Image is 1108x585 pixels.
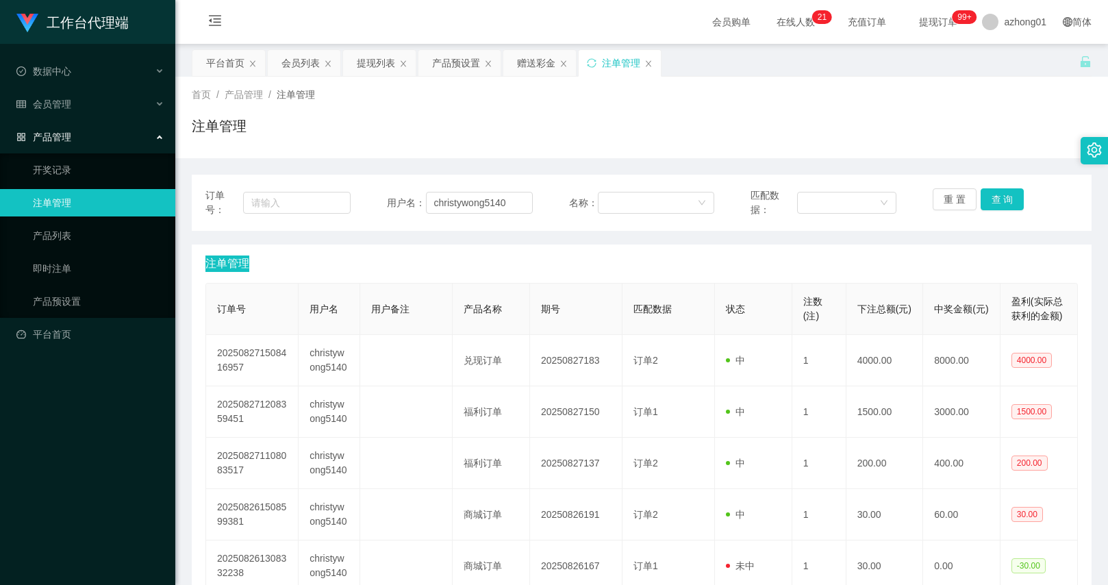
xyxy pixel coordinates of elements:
td: 202508261508599381 [206,489,299,540]
span: 200.00 [1011,456,1048,471]
i: 图标: setting [1087,142,1102,158]
td: 4000.00 [846,335,924,386]
div: 注单管理 [602,50,640,76]
td: 200.00 [846,438,924,489]
span: 中 [726,458,745,469]
i: 图标: unlock [1079,55,1092,68]
span: 用户名 [310,303,338,314]
input: 请输入 [426,192,533,214]
div: 产品预设置 [432,50,480,76]
i: 图标: check-circle-o [16,66,26,76]
a: 即时注单 [33,255,164,282]
button: 查 询 [981,188,1024,210]
p: 2 [818,10,822,24]
i: 图标: close [644,60,653,68]
td: christywong5140 [299,335,360,386]
span: / [268,89,271,100]
span: / [216,89,219,100]
span: 盈利(实际总获利的金额) [1011,296,1063,321]
i: 图标: close [249,60,257,68]
td: 202508271208359451 [206,386,299,438]
i: 图标: close [324,60,332,68]
span: 用户备注 [371,303,410,314]
i: 图标: close [484,60,492,68]
img: logo.9652507e.png [16,14,38,33]
span: 注单管理 [205,256,249,272]
i: 图标: down [880,199,888,208]
span: 订单号 [217,303,246,314]
span: 注单管理 [277,89,315,100]
div: 平台首页 [206,50,244,76]
td: christywong5140 [299,386,360,438]
i: 图标: table [16,99,26,109]
td: christywong5140 [299,438,360,489]
span: 未中 [726,560,755,571]
td: 20250827150 [530,386,622,438]
span: 中奖金额(元) [934,303,988,314]
td: 福利订单 [453,386,530,438]
span: -30.00 [1011,558,1046,573]
span: 下注总额(元) [857,303,911,314]
span: 状态 [726,303,745,314]
i: 图标: global [1063,17,1072,27]
span: 中 [726,406,745,417]
i: 图标: down [698,199,706,208]
td: 福利订单 [453,438,530,489]
span: 会员管理 [16,99,71,110]
span: 在线人数 [770,17,822,27]
i: 图标: close [399,60,407,68]
td: 400.00 [923,438,1000,489]
a: 开奖记录 [33,156,164,184]
span: 产品名称 [464,303,502,314]
span: 订单2 [633,355,658,366]
td: 60.00 [923,489,1000,540]
input: 请输入 [243,192,351,214]
td: 20250826191 [530,489,622,540]
td: 202508271108083517 [206,438,299,489]
td: 1 [792,335,846,386]
span: 4000.00 [1011,353,1052,368]
sup: 21 [812,10,832,24]
sup: 982 [952,10,977,24]
td: 商城订单 [453,489,530,540]
a: 图标: dashboard平台首页 [16,321,164,348]
td: 20250827183 [530,335,622,386]
span: 订单1 [633,406,658,417]
td: 1500.00 [846,386,924,438]
span: 匹配数据： [751,188,797,217]
td: 兑现订单 [453,335,530,386]
a: 注单管理 [33,189,164,216]
td: 1 [792,489,846,540]
div: 提现列表 [357,50,395,76]
a: 产品预设置 [33,288,164,315]
span: 订单1 [633,560,658,571]
td: 30.00 [846,489,924,540]
a: 工作台代理端 [16,16,129,27]
td: 1 [792,438,846,489]
span: 匹配数据 [633,303,672,314]
button: 重 置 [933,188,977,210]
span: 中 [726,355,745,366]
span: 期号 [541,303,560,314]
p: 1 [822,10,827,24]
span: 充值订单 [841,17,893,27]
div: 赠送彩金 [517,50,555,76]
span: 数据中心 [16,66,71,77]
i: 图标: sync [587,58,596,68]
div: 会员列表 [281,50,320,76]
h1: 注单管理 [192,116,247,136]
td: 202508271508416957 [206,335,299,386]
td: 3000.00 [923,386,1000,438]
td: 20250827137 [530,438,622,489]
h1: 工作台代理端 [47,1,129,45]
span: 首页 [192,89,211,100]
td: christywong5140 [299,489,360,540]
span: 提现订单 [912,17,964,27]
span: 注数(注) [803,296,822,321]
span: 产品管理 [225,89,263,100]
td: 8000.00 [923,335,1000,386]
span: 订单2 [633,509,658,520]
span: 用户名： [387,196,425,210]
span: 名称： [569,196,598,210]
td: 1 [792,386,846,438]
